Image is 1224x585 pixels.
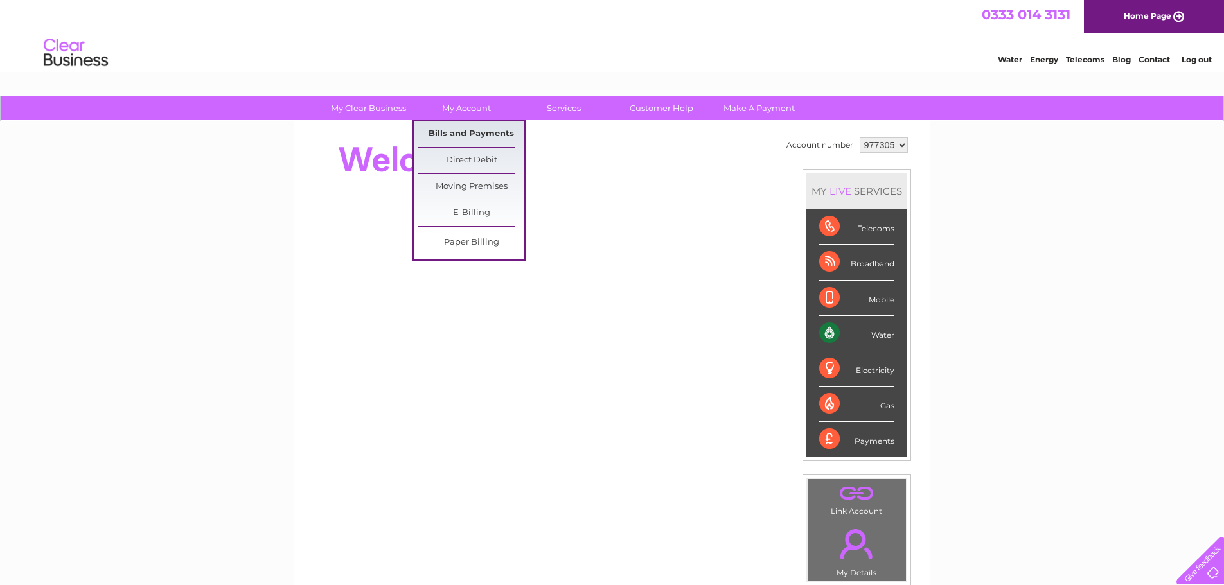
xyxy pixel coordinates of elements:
[418,121,524,147] a: Bills and Payments
[315,96,421,120] a: My Clear Business
[807,478,907,519] td: Link Account
[608,96,714,120] a: Customer Help
[418,174,524,200] a: Moving Premises
[1030,55,1058,64] a: Energy
[706,96,812,120] a: Make A Payment
[1112,55,1131,64] a: Blog
[998,55,1022,64] a: Water
[418,148,524,173] a: Direct Debit
[43,33,109,73] img: logo.png
[1139,55,1170,64] a: Contact
[1182,55,1212,64] a: Log out
[806,173,907,209] div: MY SERVICES
[819,422,894,457] div: Payments
[819,387,894,422] div: Gas
[807,518,907,581] td: My Details
[982,6,1070,22] a: 0333 014 3131
[819,209,894,245] div: Telecoms
[511,96,617,120] a: Services
[309,7,916,62] div: Clear Business is a trading name of Verastar Limited (registered in [GEOGRAPHIC_DATA] No. 3667643...
[811,482,903,505] a: .
[418,200,524,226] a: E-Billing
[819,316,894,351] div: Water
[819,281,894,316] div: Mobile
[819,351,894,387] div: Electricity
[783,134,856,156] td: Account number
[418,230,524,256] a: Paper Billing
[413,96,519,120] a: My Account
[827,185,854,197] div: LIVE
[811,521,903,566] a: .
[1066,55,1104,64] a: Telecoms
[819,245,894,280] div: Broadband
